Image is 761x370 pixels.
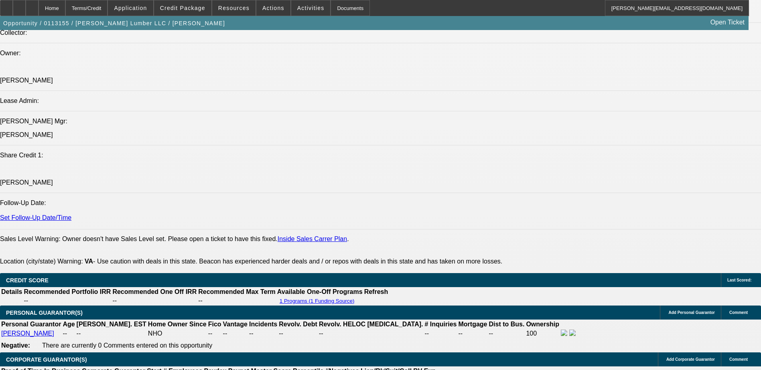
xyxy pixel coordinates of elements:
td: -- [458,329,488,338]
button: 1 Programs (1 Funding Source) [277,298,357,304]
td: NHO [148,329,207,338]
span: Comment [729,310,748,315]
b: Negative: [1,342,30,349]
b: # Inquiries [424,321,457,328]
span: CORPORATE GUARANTOR(S) [6,356,87,363]
span: CREDIT SCORE [6,277,49,284]
td: -- [278,329,318,338]
b: Home Owner Since [148,321,207,328]
td: -- [424,329,457,338]
img: linkedin-icon.png [569,330,576,336]
span: Activities [297,5,325,11]
span: PERSONAL GUARANTOR(S) [6,310,83,316]
b: [PERSON_NAME]. EST [77,321,146,328]
a: Open Ticket [707,16,748,29]
b: Fico [208,321,221,328]
td: -- [489,329,525,338]
label: Owner doesn't have Sales Level set. Please open a ticket to have this fixed. . [62,235,349,242]
b: Ownership [526,321,559,328]
b: Age [63,321,75,328]
th: Details [1,288,22,296]
th: Refresh [364,288,389,296]
td: -- [249,329,278,338]
td: -- [223,329,248,338]
button: Actions [256,0,290,16]
button: Credit Package [154,0,211,16]
td: 100 [526,329,560,338]
label: - Use caution with deals in this state. Beacon has experienced harder deals and / or repos with d... [85,258,502,265]
span: There are currently 0 Comments entered on this opportunity [42,342,212,349]
td: -- [62,329,75,338]
span: Application [114,5,147,11]
td: -- [76,329,147,338]
button: Resources [212,0,256,16]
span: Opportunity / 0113155 / [PERSON_NAME] Lumber LLC / [PERSON_NAME] [3,20,225,26]
b: VA [85,258,93,265]
span: Add Personal Guarantor [668,310,715,315]
button: Application [108,0,153,16]
td: -- [112,297,197,305]
b: Dist to Bus. [489,321,525,328]
td: -- [198,297,276,305]
td: -- [319,329,424,338]
td: -- [23,297,111,305]
b: Incidents [249,321,277,328]
span: Credit Package [160,5,205,11]
span: Add Corporate Guarantor [666,357,715,362]
b: Revolv. Debt [279,321,317,328]
th: Recommended One Off IRR [112,288,197,296]
td: -- [208,329,222,338]
img: facebook-icon.png [561,330,567,336]
button: Activities [291,0,331,16]
th: Recommended Portfolio IRR [23,288,111,296]
span: Actions [262,5,284,11]
span: Last Scored: [727,278,752,282]
b: Mortgage [459,321,487,328]
b: Personal Guarantor [1,321,61,328]
th: Available One-Off Programs [277,288,363,296]
a: Inside Sales Carrer Plan [278,235,347,242]
span: Resources [218,5,250,11]
a: [PERSON_NAME] [1,330,54,337]
b: Vantage [223,321,248,328]
b: Revolv. HELOC [MEDICAL_DATA]. [319,321,423,328]
th: Recommended Max Term [198,288,276,296]
span: Comment [729,357,748,362]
